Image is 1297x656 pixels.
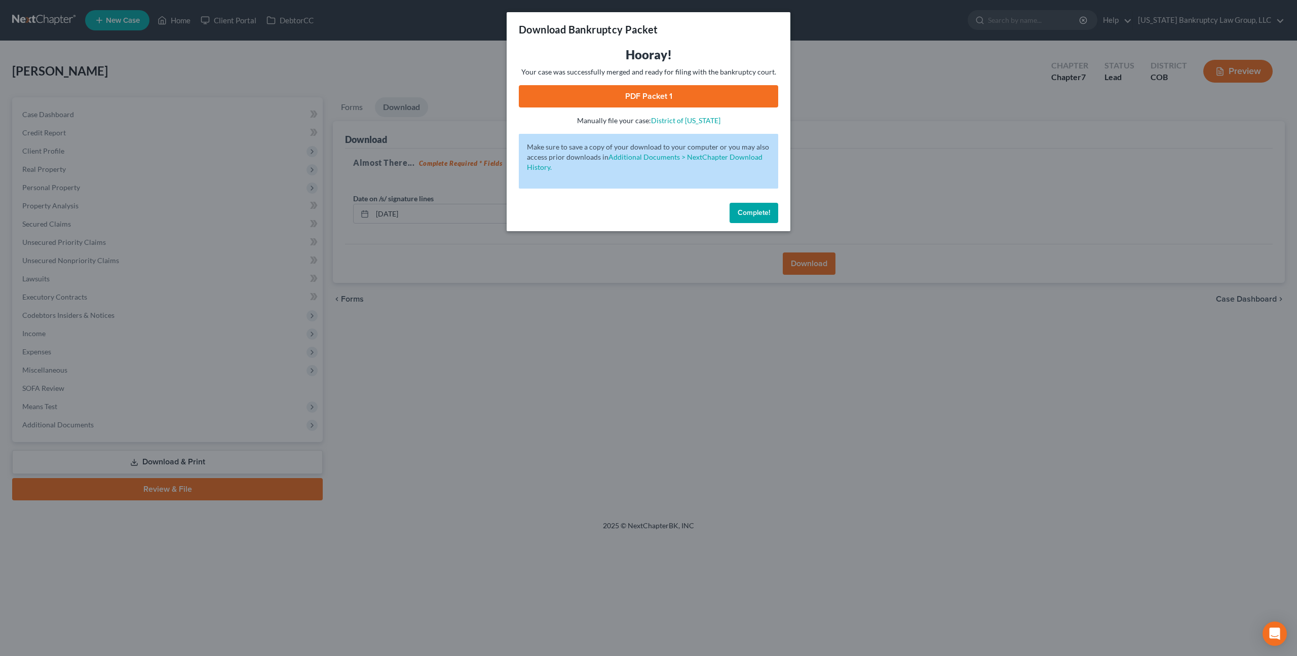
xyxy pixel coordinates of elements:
[738,208,770,217] span: Complete!
[519,85,778,107] a: PDF Packet 1
[730,203,778,223] button: Complete!
[527,142,770,172] p: Make sure to save a copy of your download to your computer or you may also access prior downloads in
[651,116,720,125] a: District of [US_STATE]
[519,67,778,77] p: Your case was successfully merged and ready for filing with the bankruptcy court.
[527,153,762,171] a: Additional Documents > NextChapter Download History.
[1263,622,1287,646] div: Open Intercom Messenger
[519,116,778,126] p: Manually file your case:
[519,47,778,63] h3: Hooray!
[519,22,658,37] h3: Download Bankruptcy Packet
